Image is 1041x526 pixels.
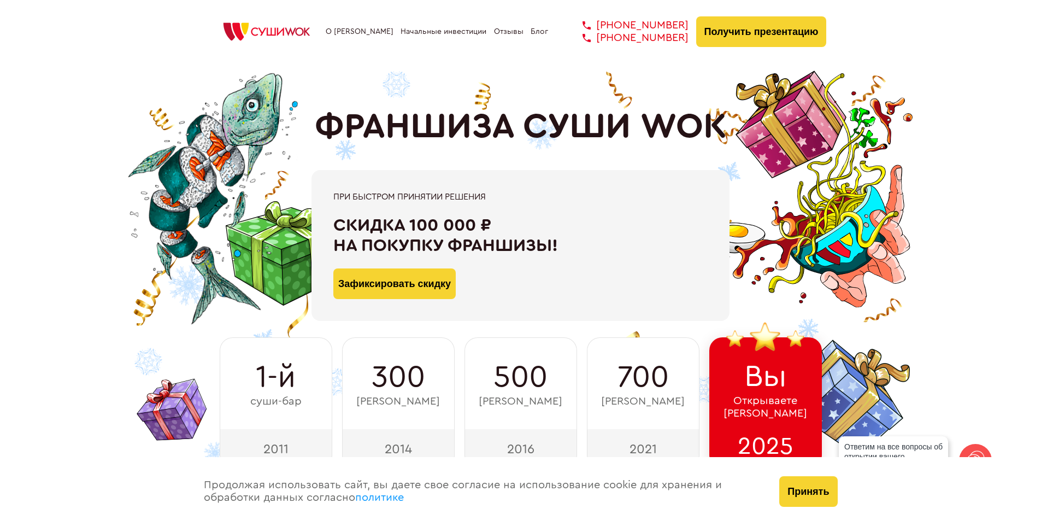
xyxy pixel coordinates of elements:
div: Продолжая использовать сайт, вы даете свое согласие на использование cookie для хранения и обрабо... [193,457,769,526]
div: При быстром принятии решения [333,192,708,202]
div: 2011 [220,429,332,469]
a: политике [355,492,404,503]
div: 2021 [587,429,699,469]
span: Вы [744,359,787,394]
span: [PERSON_NAME] [601,395,685,408]
div: 2014 [342,429,455,469]
h1: ФРАНШИЗА СУШИ WOK [315,107,727,147]
div: Скидка 100 000 ₽ на покупку франшизы! [333,215,708,256]
div: 2025 [709,429,822,469]
span: [PERSON_NAME] [479,395,562,408]
a: [PHONE_NUMBER] [566,32,689,44]
span: суши-бар [250,395,302,408]
button: Принять [779,476,837,507]
a: Отзывы [494,27,524,36]
span: [PERSON_NAME] [356,395,440,408]
a: Начальные инвестиции [401,27,486,36]
span: 500 [493,360,548,395]
a: Блог [531,27,548,36]
img: СУШИWOK [215,20,319,44]
span: 300 [372,360,425,395]
a: О [PERSON_NAME] [326,27,393,36]
span: 1-й [256,360,296,395]
button: Зафиксировать скидку [333,268,456,299]
button: Получить презентацию [696,16,827,47]
span: Открываете [PERSON_NAME] [724,395,807,420]
div: Ответим на все вопросы об открытии вашего [PERSON_NAME]! [839,436,948,477]
div: 2016 [464,429,577,469]
span: 700 [617,360,669,395]
a: [PHONE_NUMBER] [566,19,689,32]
